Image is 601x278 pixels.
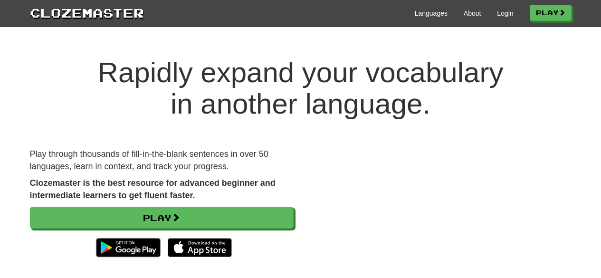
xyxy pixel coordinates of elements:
strong: Clozemaster is the best resource for advanced beginner and intermediate learners to get fluent fa... [30,178,276,200]
p: Play through thousands of fill-in-the-blank sentences in over 50 languages, learn in context, and... [30,148,294,173]
img: Get it on Google Play [91,233,165,262]
a: About [464,9,481,18]
a: Clozemaster [30,4,144,21]
a: Play [530,5,572,21]
img: Download_on_the_App_Store_Badge_US-UK_135x40-25178aeef6eb6b83b96f5f2d004eda3bffbb37122de64afbaef7... [168,238,232,257]
a: Play [30,207,294,229]
a: Languages [415,9,448,18]
a: Login [497,9,513,18]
